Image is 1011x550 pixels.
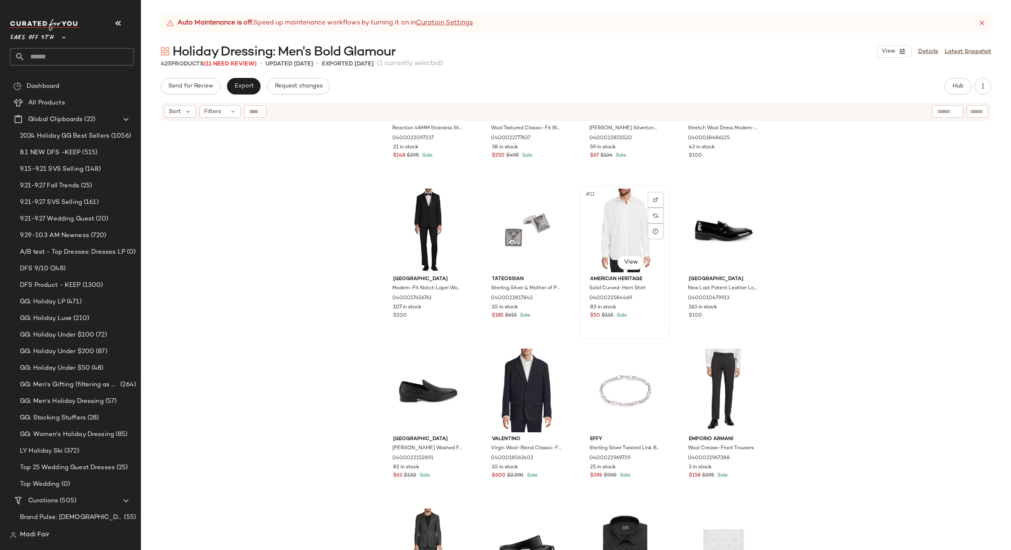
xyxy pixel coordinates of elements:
[60,480,70,489] span: (0)
[79,181,92,191] span: (25)
[161,60,257,68] div: Products
[89,231,107,240] span: (720)
[583,189,667,272] img: 0400022584469_WHITE
[83,115,95,124] span: (22)
[491,455,533,462] span: 0400018562402
[492,304,518,311] span: 10 in stock
[316,59,318,69] span: •
[952,83,964,90] span: Hub
[169,107,181,116] span: Sort
[161,47,169,56] img: svg%3e
[507,472,524,480] span: $2.39K
[28,115,83,124] span: Global Clipboards
[10,28,54,43] span: Saks OFF 5TH
[322,60,374,68] p: Exported [DATE]
[20,314,72,323] span: GG: Holiday Luxe
[90,363,104,373] span: (48)
[590,144,616,151] span: 59 in stock
[393,304,421,311] span: 107 in stock
[168,83,213,90] span: Send for Review
[618,473,630,478] span: Sale
[20,463,115,472] span: Top 25 Wedding Guest Dresses
[392,445,462,452] span: [PERSON_NAME] Washed Faux-Leather Loafers
[161,78,220,94] button: Send for Review
[20,264,49,274] span: DFS 9/10
[28,98,65,108] span: All Products
[491,285,561,292] span: Sterling Silver & Mother of Pearl Mirror Pyramid Cufflinks
[716,473,728,478] span: Sale
[122,513,136,522] span: (55)
[505,312,517,320] span: $615
[173,44,396,61] span: Holiday Dressing: Men's Bold Glamour
[491,445,561,452] span: Virgin Wool-Blend Classic-Fit Blazer
[520,153,532,158] span: Sale
[682,349,766,432] img: 0400022967388_GREY
[600,152,612,160] span: $134
[234,83,253,90] span: Export
[589,285,646,292] span: Solid Curved-Hem Shirt
[377,59,443,69] span: (1 currently selected)
[20,281,81,290] span: DFS Product - KEEP
[393,312,407,320] span: $200
[49,264,66,274] span: (248)
[689,312,702,320] span: $100
[404,472,416,480] span: $130
[585,190,596,199] span: #11
[80,148,97,157] span: (515)
[392,455,433,462] span: 0400022152891
[518,313,530,318] span: Sale
[166,18,473,28] div: Speed up maintenance workflows by turning it on in
[386,189,470,272] img: 0400017456761_BLACK
[653,213,658,218] img: svg%3e
[104,397,117,406] span: (57)
[689,436,759,443] span: Emporio Armani
[119,380,136,390] span: (264)
[407,152,419,160] span: $295
[392,125,462,132] span: Reaction 48MM Stainless Steel Bracelet Watch
[688,295,729,302] span: 0400010479913
[918,47,938,56] a: Details
[20,413,86,423] span: GG: Stocking Stuffers
[20,430,114,439] span: GG: Women's Holiday Dressing
[109,131,131,141] span: (1056)
[27,82,59,91] span: Dashboard
[82,198,99,207] span: (161)
[20,247,125,257] span: A/B test - Top Dresses: Dresses LP
[393,152,405,160] span: $148
[688,445,754,452] span: Wool Crease-Front Trousers
[94,214,108,224] span: (20)
[94,347,107,356] span: (87)
[114,430,128,439] span: (85)
[689,472,700,480] span: $158
[20,165,83,174] span: 9.15-9.21 SVS Selling
[177,18,253,28] strong: Auto Maintenance is off.
[386,349,470,432] img: 0400022152891_BLACK
[589,135,632,142] span: 0400022855520
[492,152,505,160] span: $250
[688,125,758,132] span: Stretch Wool Dress Modern-Fit Pants
[20,198,82,207] span: 9.21-9.27 SVS Selling
[20,330,94,340] span: GG: Holiday Under $100
[94,330,107,340] span: (72)
[20,530,49,540] span: Madi Fair
[624,259,638,266] span: View
[485,189,569,272] img: 0400022817842_BLACK
[589,125,659,132] span: [PERSON_NAME] Silvertone Titanium & Cubic Zirconia Tennis Necklace
[492,436,562,443] span: Valentino
[877,45,911,58] button: View
[590,304,616,311] span: 83 in stock
[491,135,530,142] span: 0400022777637
[65,297,82,307] span: (471)
[20,347,94,356] span: GG: Holiday Under $200
[604,472,617,480] span: $990
[590,312,600,320] span: $50
[702,472,714,480] span: $395
[881,48,895,55] span: View
[20,513,122,522] span: Brand Pulse: [DEMOGRAPHIC_DATA]
[602,312,613,320] span: $135
[617,255,644,270] button: View
[20,181,79,191] span: 9.21-9.27 Fall Trends
[689,276,759,283] span: [GEOGRAPHIC_DATA]
[161,61,171,67] span: 425
[590,436,660,443] span: Effy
